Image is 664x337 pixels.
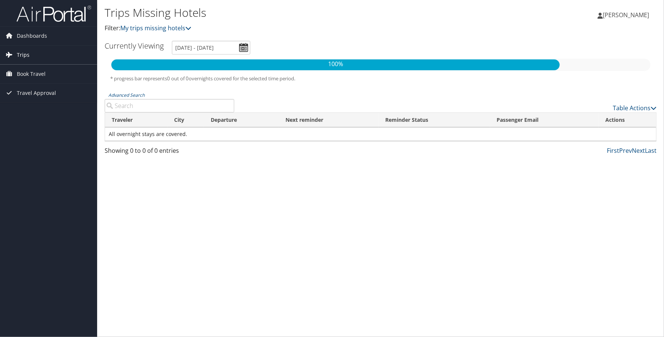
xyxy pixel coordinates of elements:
[17,27,47,45] span: Dashboards
[490,113,599,127] th: Passenger Email: activate to sort column ascending
[17,65,46,83] span: Book Travel
[105,41,164,51] h3: Currently Viewing
[110,75,651,82] h5: * progress bar represents overnights covered for the selected time period.
[632,146,645,155] a: Next
[105,127,656,141] td: All overnight stays are covered.
[108,92,145,98] a: Advanced Search
[379,113,490,127] th: Reminder Status
[120,24,191,32] a: My trips missing hotels
[17,84,56,102] span: Travel Approval
[204,113,278,127] th: Departure: activate to sort column descending
[167,75,189,82] span: 0 out of 0
[619,146,632,155] a: Prev
[105,99,234,112] input: Advanced Search
[597,4,657,26] a: [PERSON_NAME]
[613,104,657,112] a: Table Actions
[105,146,234,159] div: Showing 0 to 0 of 0 entries
[279,113,379,127] th: Next reminder
[607,146,619,155] a: First
[645,146,657,155] a: Last
[17,46,30,64] span: Trips
[105,5,473,21] h1: Trips Missing Hotels
[167,113,204,127] th: City: activate to sort column ascending
[172,41,250,55] input: [DATE] - [DATE]
[16,5,91,22] img: airportal-logo.png
[111,59,560,69] p: 100%
[105,113,167,127] th: Traveler: activate to sort column ascending
[603,11,649,19] span: [PERSON_NAME]
[599,113,656,127] th: Actions
[105,24,473,33] p: Filter:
